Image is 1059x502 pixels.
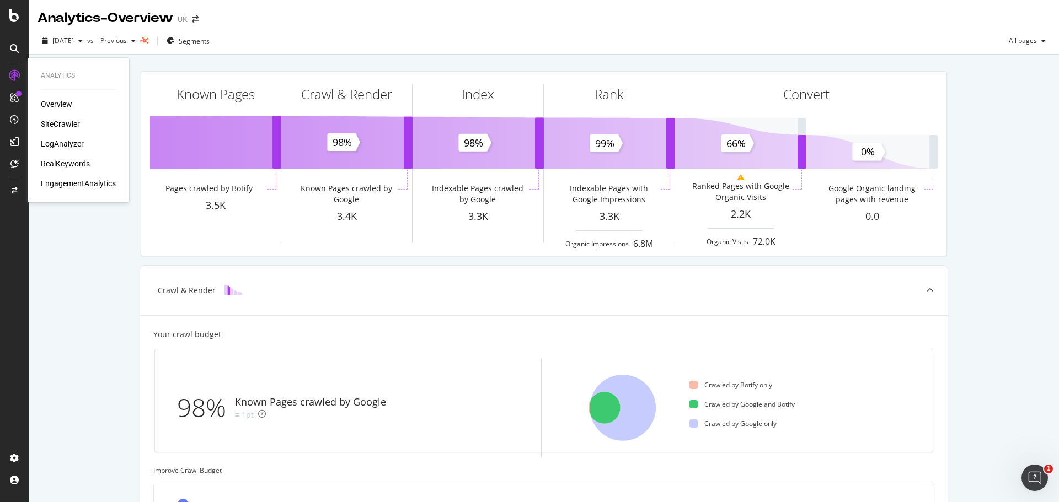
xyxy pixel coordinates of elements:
div: Known Pages crawled by Google [235,395,386,409]
div: UK [178,14,188,25]
div: 1pt [242,409,254,420]
div: Rank [595,85,624,104]
a: EngagementAnalytics [41,178,116,189]
a: LogAnalyzer [41,138,84,149]
iframe: Intercom live chat [1021,465,1048,491]
div: Indexable Pages with Google Impressions [559,183,658,205]
div: arrow-right-arrow-left [192,15,199,23]
div: 3.3K [413,209,543,224]
div: Known Pages [176,85,255,104]
button: Segments [162,32,214,50]
div: Known Pages crawled by Google [297,183,395,205]
div: Analytics [41,71,116,80]
button: All pages [1004,32,1050,50]
div: Crawled by Google only [689,419,777,428]
div: Analytics - Overview [38,9,173,28]
div: Pages crawled by Botify [165,183,253,194]
div: Organic Impressions [565,239,629,249]
div: 3.5K [150,198,281,213]
div: Indexable Pages crawled by Google [428,183,527,205]
a: Overview [41,99,72,110]
span: vs [87,36,96,45]
img: block-icon [224,285,242,295]
a: SiteCrawler [41,118,80,129]
div: Crawled by Botify only [689,380,772,390]
div: 6.8M [633,237,653,250]
div: Crawled by Google and Botify [689,400,795,409]
span: Previous [96,36,127,45]
div: Improve Crawl Budget [153,466,934,475]
span: Segments [179,36,210,46]
div: Crawl & Render [301,85,392,104]
button: Previous [96,32,140,50]
div: Your crawl budget [153,329,221,340]
div: 98% [177,390,235,426]
a: RealKeywords [41,158,90,169]
button: [DATE] [38,32,87,50]
img: Equal [235,413,239,417]
span: 2025 Sep. 13th [52,36,74,45]
div: Crawl & Render [158,285,216,296]
div: 3.3K [544,209,675,224]
span: All pages [1004,36,1037,45]
div: 3.4K [281,209,412,224]
span: 1 [1044,465,1053,473]
div: Index [462,85,494,104]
